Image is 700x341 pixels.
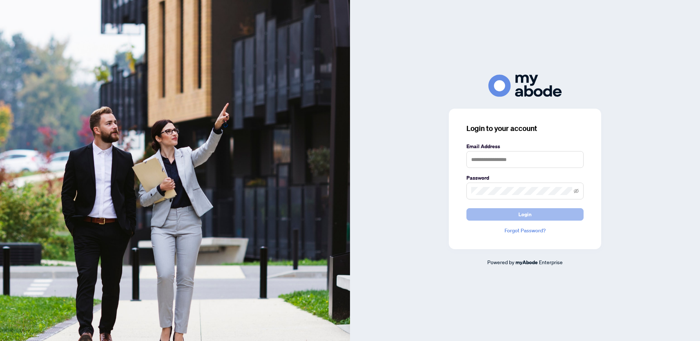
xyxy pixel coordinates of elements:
[466,226,584,235] a: Forgot Password?
[539,259,563,265] span: Enterprise
[488,75,562,97] img: ma-logo
[518,209,532,220] span: Login
[515,258,538,266] a: myAbode
[466,123,584,134] h3: Login to your account
[574,188,579,194] span: eye-invisible
[487,259,514,265] span: Powered by
[466,208,584,221] button: Login
[466,142,584,150] label: Email Address
[466,174,584,182] label: Password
